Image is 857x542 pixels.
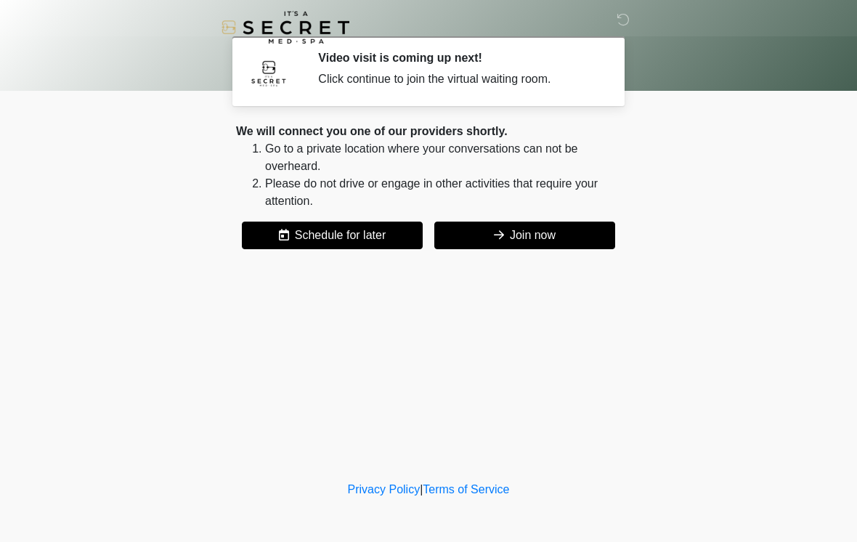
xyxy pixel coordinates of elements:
[265,140,621,175] li: Go to a private location where your conversations can not be overheard.
[348,483,421,496] a: Privacy Policy
[247,51,291,94] img: Agent Avatar
[236,123,621,140] div: We will connect you one of our providers shortly.
[423,483,509,496] a: Terms of Service
[434,222,615,249] button: Join now
[318,51,599,65] h2: Video visit is coming up next!
[222,11,349,44] img: It's A Secret Med Spa Logo
[420,483,423,496] a: |
[242,222,423,249] button: Schedule for later
[265,175,621,210] li: Please do not drive or engage in other activities that require your attention.
[318,70,599,88] div: Click continue to join the virtual waiting room.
